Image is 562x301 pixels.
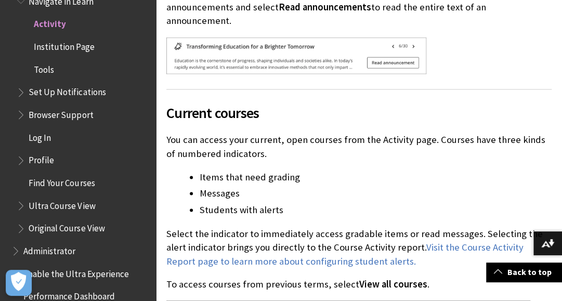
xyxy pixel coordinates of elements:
a: Visit the Course Activity Report page to learn more about configuring student alerts. [166,241,524,267]
a: Back to top [486,263,562,282]
span: Enable the Ultra Experience [23,265,128,279]
span: Browser Support [29,106,93,120]
li: Items that need grading [200,170,552,185]
span: Institution Page [34,38,94,52]
button: Open Preferences [6,270,32,296]
p: Select the indicator to immediately access gradable items or read messages. Selecting the alert i... [166,227,552,268]
span: Log In [29,129,51,143]
span: Set Up Notifications [29,84,106,98]
li: Messages [200,186,552,201]
span: Profile [29,152,54,166]
span: Current courses [166,102,552,124]
p: You can access your current, open courses from the Activity page. Courses have three kinds of num... [166,133,552,160]
span: Original Course View [29,220,104,234]
span: View all courses [359,278,427,290]
span: Activity [34,16,66,30]
span: Ultra Course View [29,197,95,211]
span: Find Your Courses [29,174,95,188]
span: Read announcements [279,1,371,13]
p: To access courses from previous terms, select . [166,277,552,291]
span: Administrator [23,242,75,256]
li: Students with alerts [200,203,552,217]
span: Tools [34,61,54,75]
img: An institutional announcement, with options to move to other announcements and a Read announcemen... [166,37,426,74]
